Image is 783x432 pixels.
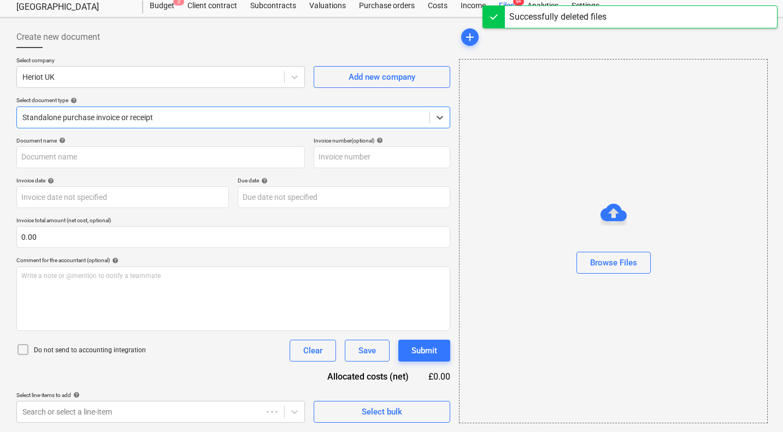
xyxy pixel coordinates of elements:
span: help [374,137,383,144]
div: Document name [16,137,305,144]
iframe: Chat Widget [728,380,783,432]
div: Due date [238,177,450,184]
span: Create new document [16,31,100,44]
div: Save [358,344,376,358]
input: Due date not specified [238,186,450,208]
p: Invoice total amount (net cost, optional) [16,217,450,226]
div: £0.00 [426,370,450,383]
p: Select company [16,57,305,66]
div: Successfully deleted files [509,10,607,23]
div: Add new company [349,70,415,84]
input: Invoice total amount (net cost, optional) [16,226,450,248]
div: Invoice number (optional) [314,137,450,144]
div: Invoice date [16,177,229,184]
div: Select bulk [362,405,402,419]
span: help [110,257,119,264]
div: Submit [411,344,437,358]
div: Allocated costs (net) [308,370,426,383]
input: Invoice number [314,146,450,168]
div: Select line-items to add [16,392,305,399]
div: Comment for the accountant (optional) [16,257,450,264]
div: Browse Files [459,59,768,423]
button: Browse Files [576,252,651,274]
input: Invoice date not specified [16,186,229,208]
button: Save [345,340,390,362]
div: Browse Files [590,256,637,270]
div: Select document type [16,97,450,104]
p: Do not send to accounting integration [34,346,146,355]
span: help [57,137,66,144]
span: help [71,392,80,398]
input: Document name [16,146,305,168]
div: Clear [303,344,322,358]
button: Clear [290,340,336,362]
span: help [45,177,54,184]
button: Add new company [314,66,450,88]
span: help [68,97,77,104]
span: help [259,177,268,184]
button: Submit [398,340,450,362]
div: [GEOGRAPHIC_DATA] [16,2,130,13]
button: Select bulk [314,401,450,423]
span: add [463,31,476,44]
